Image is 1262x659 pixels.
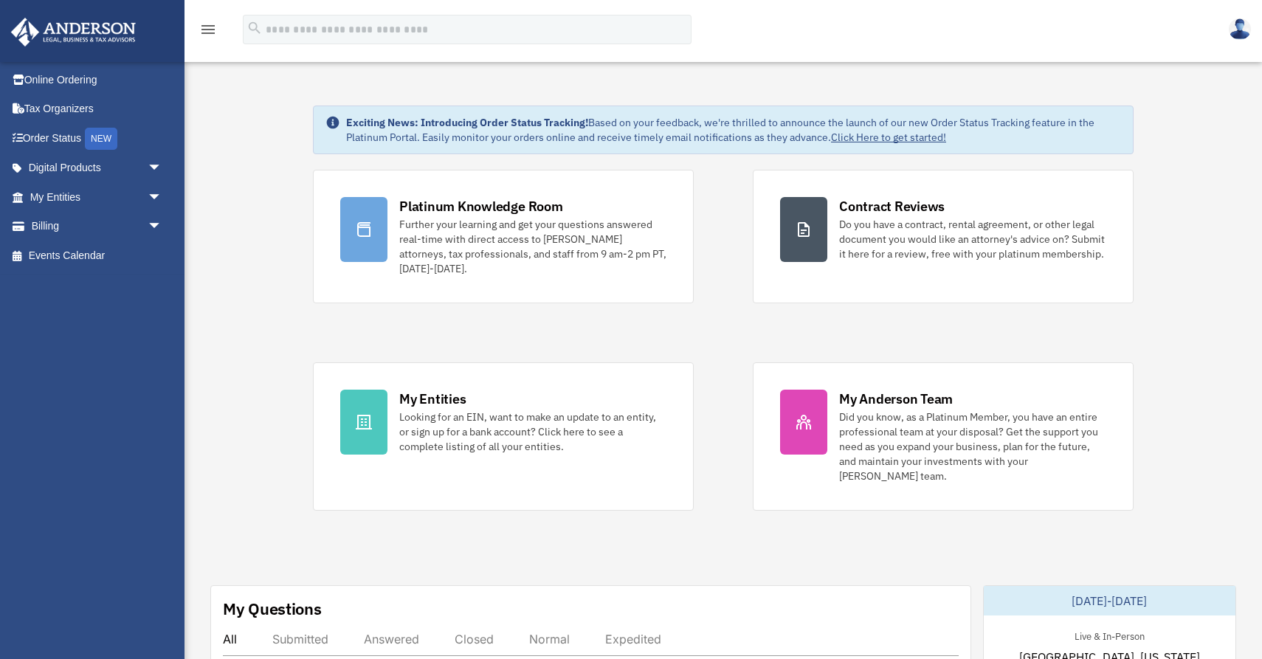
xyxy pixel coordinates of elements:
div: Closed [455,632,494,646]
div: My Anderson Team [839,390,953,408]
div: Based on your feedback, we're thrilled to announce the launch of our new Order Status Tracking fe... [346,115,1121,145]
div: Answered [364,632,419,646]
a: My Entities Looking for an EIN, want to make an update to an entity, or sign up for a bank accoun... [313,362,694,511]
a: menu [199,26,217,38]
div: Contract Reviews [839,197,945,215]
div: Do you have a contract, rental agreement, or other legal document you would like an attorney's ad... [839,217,1106,261]
div: NEW [85,128,117,150]
strong: Exciting News: Introducing Order Status Tracking! [346,116,588,129]
span: arrow_drop_down [148,153,177,184]
div: Platinum Knowledge Room [399,197,563,215]
a: Events Calendar [10,241,185,270]
a: Order StatusNEW [10,123,185,153]
img: User Pic [1229,18,1251,40]
img: Anderson Advisors Platinum Portal [7,18,140,46]
i: menu [199,21,217,38]
a: Billingarrow_drop_down [10,212,185,241]
a: Platinum Knowledge Room Further your learning and get your questions answered real-time with dire... [313,170,694,303]
div: Live & In-Person [1063,627,1156,643]
span: arrow_drop_down [148,212,177,242]
div: Further your learning and get your questions answered real-time with direct access to [PERSON_NAM... [399,217,666,276]
a: My Anderson Team Did you know, as a Platinum Member, you have an entire professional team at your... [753,362,1134,511]
div: My Entities [399,390,466,408]
span: arrow_drop_down [148,182,177,213]
a: Online Ordering [10,65,185,94]
div: My Questions [223,598,322,620]
a: Digital Productsarrow_drop_down [10,153,185,183]
div: All [223,632,237,646]
div: Normal [529,632,570,646]
div: Submitted [272,632,328,646]
div: Expedited [605,632,661,646]
div: [DATE]-[DATE] [984,586,1236,615]
a: Contract Reviews Do you have a contract, rental agreement, or other legal document you would like... [753,170,1134,303]
a: My Entitiesarrow_drop_down [10,182,185,212]
div: Looking for an EIN, want to make an update to an entity, or sign up for a bank account? Click her... [399,410,666,454]
a: Tax Organizers [10,94,185,124]
i: search [246,20,263,36]
div: Did you know, as a Platinum Member, you have an entire professional team at your disposal? Get th... [839,410,1106,483]
a: Click Here to get started! [831,131,946,144]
